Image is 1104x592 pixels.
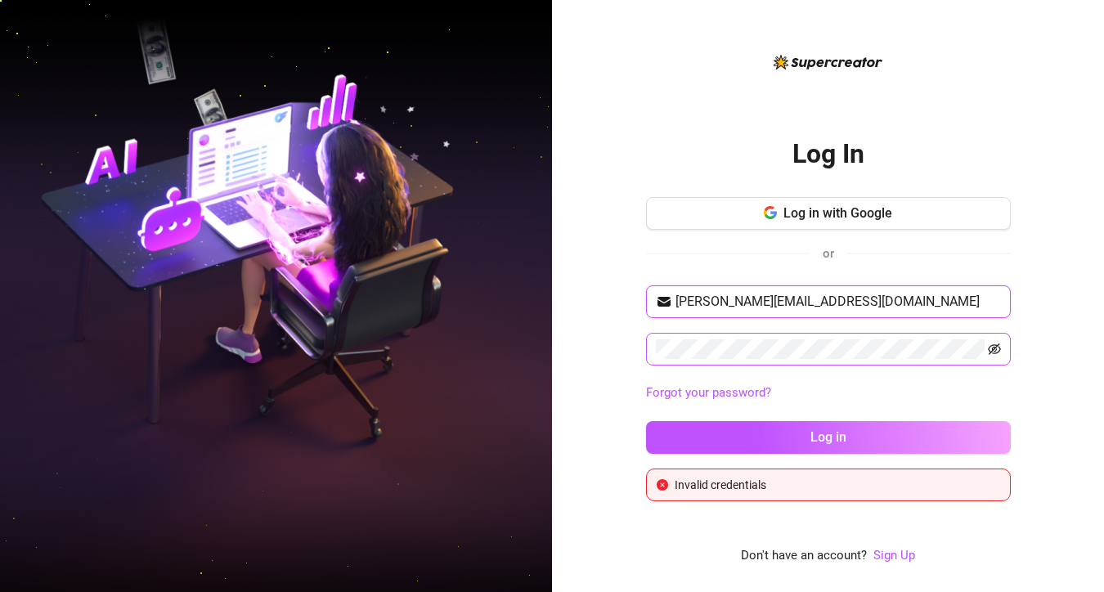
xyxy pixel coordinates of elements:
[810,429,846,445] span: Log in
[873,548,915,563] a: Sign Up
[792,137,864,171] h2: Log In
[823,246,834,261] span: or
[657,479,668,491] span: close-circle
[646,421,1011,454] button: Log in
[783,205,892,221] span: Log in with Google
[646,197,1011,230] button: Log in with Google
[988,343,1001,356] span: eye-invisible
[646,385,771,400] a: Forgot your password?
[873,546,915,566] a: Sign Up
[675,292,1001,312] input: Your email
[741,546,867,566] span: Don't have an account?
[774,55,882,70] img: logo-BBDzfeDw.svg
[675,476,1000,494] div: Invalid credentials
[646,383,1011,403] a: Forgot your password?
